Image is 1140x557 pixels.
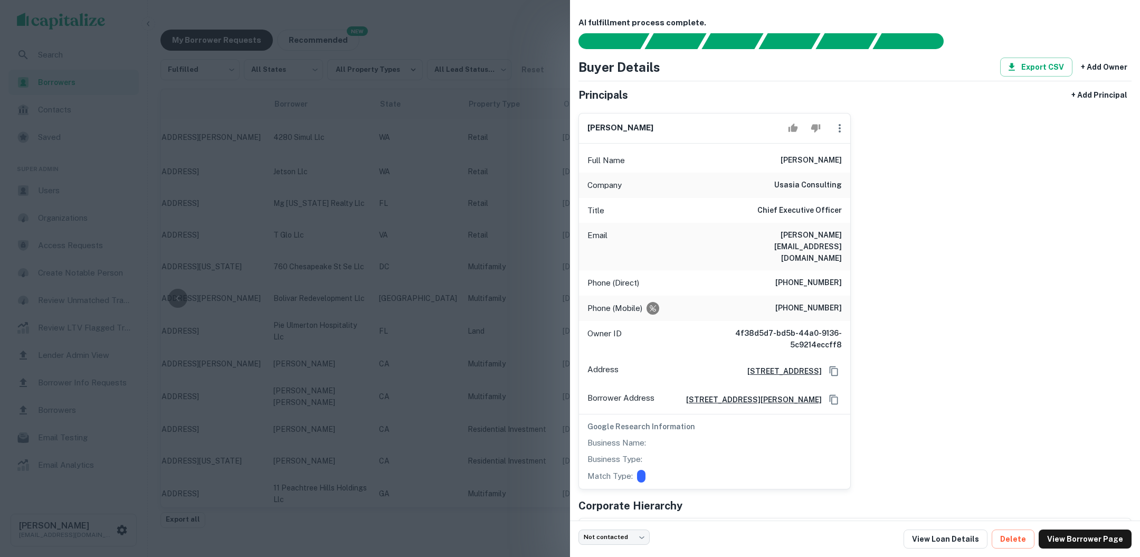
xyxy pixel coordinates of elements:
[1067,86,1132,105] button: + Add Principal
[826,392,842,408] button: Copy Address
[587,363,619,379] p: Address
[587,470,633,483] p: Match Type:
[578,530,650,545] div: Not contacted
[1077,58,1132,77] button: + Add Owner
[647,302,659,315] div: Requests to not be contacted at this number
[587,122,653,134] h6: [PERSON_NAME]
[587,437,646,449] p: Business Name:
[578,498,682,514] h5: Corporate Hierarchy
[815,33,877,49] div: Principals found, still searching for contact information. This may take time...
[758,33,820,49] div: Principals found, AI now looking for contact information...
[1000,58,1072,77] button: Export CSV
[1039,530,1132,549] a: View Borrower Page
[715,327,842,351] h6: 4f38d5d7-bd5b-44a0-9136-5c9214eccff8
[992,530,1034,549] button: Delete
[806,118,825,139] button: Reject
[587,154,625,167] p: Full Name
[873,33,956,49] div: AI fulfillment process complete.
[644,33,706,49] div: Your request is received and processing...
[587,179,622,192] p: Company
[578,87,628,103] h5: Principals
[587,302,642,315] p: Phone (Mobile)
[587,327,622,351] p: Owner ID
[757,204,842,217] h6: Chief Executive Officer
[775,277,842,289] h6: [PHONE_NUMBER]
[587,453,642,466] p: Business Type:
[587,229,607,264] p: Email
[578,58,660,77] h4: Buyer Details
[904,530,987,549] a: View Loan Details
[826,363,842,379] button: Copy Address
[1087,473,1140,523] iframe: Chat Widget
[587,392,654,408] p: Borrower Address
[678,394,822,405] a: [STREET_ADDRESS][PERSON_NAME]
[701,33,763,49] div: Documents found, AI parsing details...
[578,17,1132,29] h6: AI fulfillment process complete.
[566,33,645,49] div: Sending borrower request to AI...
[775,302,842,315] h6: [PHONE_NUMBER]
[774,179,842,192] h6: usasia consulting
[587,421,842,432] h6: Google Research Information
[739,365,822,377] a: [STREET_ADDRESS]
[587,277,639,289] p: Phone (Direct)
[784,118,802,139] button: Accept
[781,154,842,167] h6: [PERSON_NAME]
[587,204,604,217] p: Title
[715,229,842,264] h6: [PERSON_NAME][EMAIL_ADDRESS][DOMAIN_NAME]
